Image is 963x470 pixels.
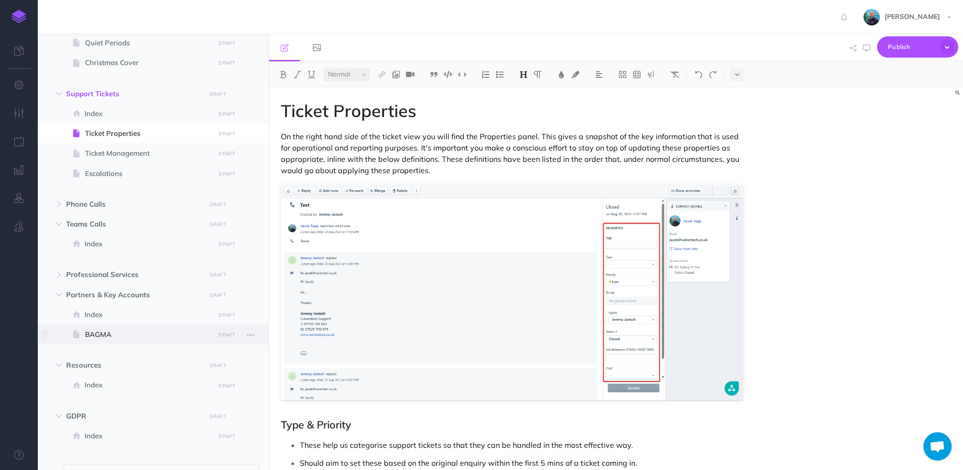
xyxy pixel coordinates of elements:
button: DRAFT [215,239,239,250]
button: DRAFT [215,38,239,49]
span: BAGMA [85,329,212,340]
button: DRAFT [215,148,239,159]
img: Link button [378,71,386,78]
small: DRAFT [210,201,226,208]
span: Partners & Key Accounts [66,289,200,301]
small: DRAFT [219,241,235,247]
span: Quiet Periods [85,37,212,49]
img: Inline code button [458,71,466,78]
small: DRAFT [210,272,226,278]
span: Escalations [85,168,212,179]
button: DRAFT [215,310,239,320]
img: Blockquote button [430,71,438,78]
span: Ticket Properties [85,128,212,139]
p: On the right hand side of the ticket view you will find the Properties panel. This gives a snapsh... [281,131,743,176]
button: DRAFT [206,360,229,371]
span: Index [84,108,212,119]
img: Ordered list button [481,71,490,78]
span: [PERSON_NAME] [880,12,945,21]
button: DRAFT [215,109,239,119]
small: DRAFT [219,383,235,389]
img: Alignment dropdown menu button [595,71,603,78]
span: GDPR [66,411,200,422]
h2: Type & Priority [281,419,743,430]
div: Open chat [923,432,952,461]
small: DRAFT [219,151,235,157]
img: Callout dropdown menu button [647,71,655,78]
button: DRAFT [206,269,229,280]
img: Text color button [557,71,566,78]
img: Add video button [406,71,414,78]
small: DRAFT [219,332,235,338]
img: 925838e575eb33ea1a1ca055db7b09b0.jpg [863,9,880,25]
img: Italic button [293,71,302,78]
span: Support Tickets [66,88,200,100]
small: DRAFT [219,171,235,177]
button: Publish [877,36,958,58]
img: Add image button [392,71,400,78]
span: Index [84,430,212,442]
button: DRAFT [215,168,239,179]
span: Index [84,309,212,320]
button: DRAFT [206,199,229,210]
img: Underline button [307,71,316,78]
button: DRAFT [206,219,229,230]
small: DRAFT [210,413,226,420]
span: Phone Calls [66,199,200,210]
p: These help us categorise support tickets so that they can be handled in the most effective way. [300,438,743,452]
img: Create table button [633,71,641,78]
button: DRAFT [215,128,239,139]
span: Index [84,379,212,391]
h1: Ticket Properties [281,101,743,120]
p: Should aim to set these based on the original enquiry within the first 5 mins of a ticket coming in. [300,456,743,470]
button: DRAFT [215,58,239,68]
span: Teams Calls [66,218,200,230]
button: DRAFT [206,411,229,422]
small: DRAFT [210,292,226,298]
small: DRAFT [210,91,226,97]
button: DRAFT [215,431,239,442]
img: Text background color button [571,71,580,78]
button: DRAFT [206,290,229,301]
img: logo-mark.svg [12,10,26,23]
small: DRAFT [219,40,235,46]
img: Redo [709,71,717,78]
small: DRAFT [219,60,235,66]
img: Headings dropdown button [519,71,528,78]
span: Professional Services [66,269,200,280]
small: DRAFT [219,111,235,117]
button: DRAFT [215,329,239,340]
img: eWdq9e5TlKSAHTbVD5Kn.png [281,185,743,401]
small: DRAFT [219,312,235,318]
small: DRAFT [219,433,235,439]
span: Index [84,238,212,250]
span: Christmas Cover [85,57,212,68]
small: DRAFT [210,362,226,369]
img: Unordered list button [496,71,504,78]
img: Bold button [279,71,287,78]
img: Undo [694,71,703,78]
img: Code block button [444,71,452,78]
img: Clear styles button [670,71,679,78]
img: Paragraph button [533,71,542,78]
small: DRAFT [219,131,235,137]
span: Ticket Management [85,148,212,159]
span: Resources [66,360,200,371]
button: DRAFT [215,380,239,391]
span: Publish [888,40,935,54]
button: DRAFT [206,89,229,100]
small: DRAFT [210,221,226,227]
